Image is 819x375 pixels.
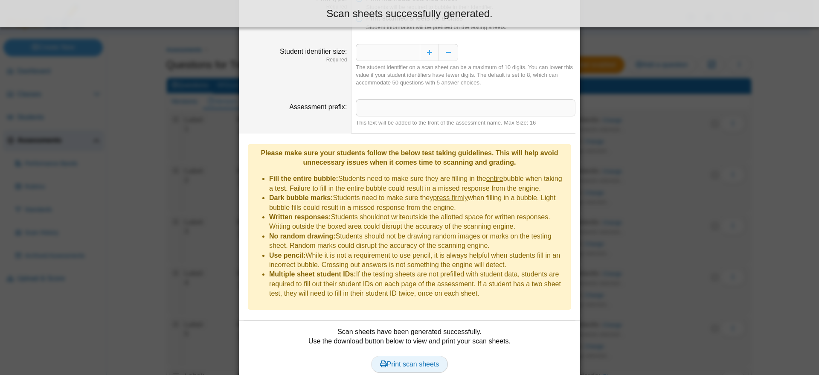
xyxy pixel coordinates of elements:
[356,64,575,87] div: The student identifier on a scan sheet can be a maximum of 10 digits. You can lower this value if...
[420,44,439,61] button: Increase
[356,119,575,127] div: This text will be added to the front of the assessment name. Max Size: 16
[380,360,439,368] span: Print scan sheets
[439,44,458,61] button: Decrease
[289,103,347,110] label: Assessment prefix
[269,232,567,251] li: Students should not be drawing random images or marks on the testing sheet. Random marks could di...
[261,149,558,166] b: Please make sure your students follow the below test taking guidelines. This will help avoid unne...
[269,252,305,259] b: Use pencil:
[269,194,333,201] b: Dark bubble marks:
[269,270,356,278] b: Multiple sheet student IDs:
[269,233,336,240] b: No random drawing:
[380,213,405,221] u: not write
[371,356,448,373] a: Print scan sheets
[269,213,331,221] b: Written responses:
[280,48,347,55] label: Student identifier size
[269,212,567,232] li: Students should outside the allotted space for written responses. Writing outside the boxed area ...
[6,6,813,21] div: Scan sheets successfully generated.
[269,193,567,212] li: Students need to make sure they when filling in a bubble. Light bubble fills could result in a mi...
[486,175,503,182] u: entire
[269,270,567,298] li: If the testing sheets are not prefilled with student data, students are required to fill out thei...
[269,174,567,193] li: Students need to make sure they are filling in the bubble when taking a test. Failure to fill in ...
[366,23,575,31] dfn: Student information will be prefilled on the testing sheets.
[244,56,347,64] dfn: Required
[433,194,468,201] u: press firmly
[269,251,567,270] li: While it is not a requirement to use pencil, it is always helpful when students fill in an incorr...
[269,175,338,182] b: Fill the entire bubble:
